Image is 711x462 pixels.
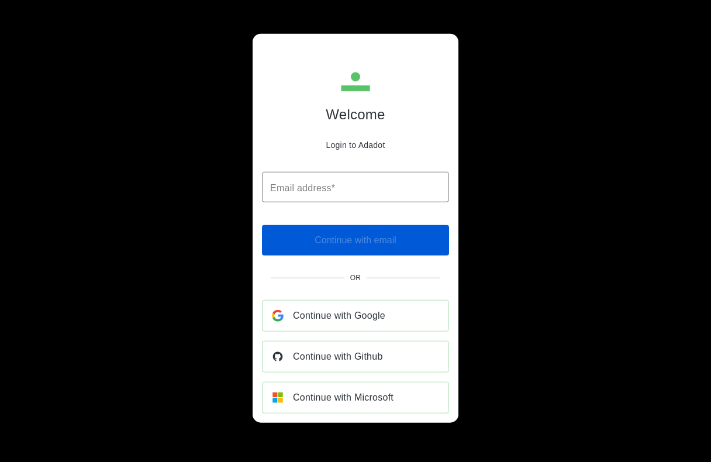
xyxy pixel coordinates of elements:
[293,348,383,364] span: Continue with Github
[293,389,394,405] span: Continue with Microsoft
[262,381,449,413] a: Continue with Microsoft
[340,67,371,97] img: Adadot
[326,106,385,123] h1: Welcome
[262,299,449,331] a: Continue with Google
[262,340,449,372] a: Continue with Github
[285,67,426,158] div: Adadot
[350,273,361,281] span: Or
[293,307,385,323] span: Continue with Google
[262,225,449,255] span: Enter an email to continue
[326,140,385,150] p: Login to Adadot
